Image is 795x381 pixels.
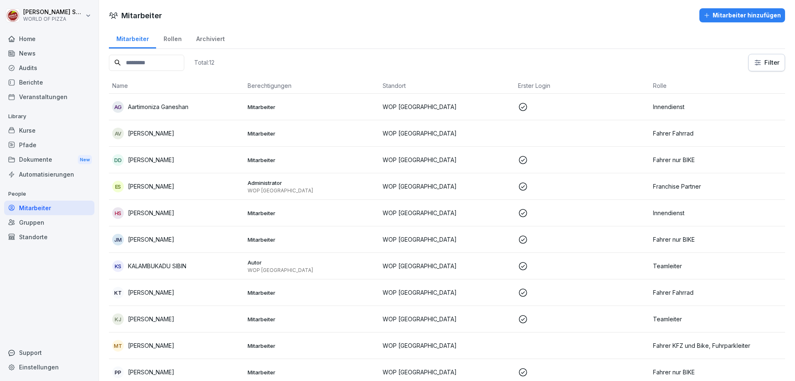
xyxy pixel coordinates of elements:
[653,129,782,138] p: Fahrer Fahrrad
[128,182,174,191] p: [PERSON_NAME]
[4,167,94,182] a: Automatisierungen
[383,155,511,164] p: WOP [GEOGRAPHIC_DATA]
[248,103,376,111] p: Mitarbeiter
[248,209,376,217] p: Mitarbeiter
[112,260,124,272] div: KS
[112,181,124,192] div: ES
[383,129,511,138] p: WOP [GEOGRAPHIC_DATA]
[112,128,124,139] div: AV
[703,11,781,20] div: Mitarbeiter hinzufügen
[121,10,162,21] h1: Mitarbeiter
[4,215,94,230] a: Gruppen
[653,262,782,270] p: Teamleiter
[248,187,376,194] p: WOP [GEOGRAPHIC_DATA]
[109,78,244,94] th: Name
[23,9,84,16] p: [PERSON_NAME] Sumhayev
[383,262,511,270] p: WOP [GEOGRAPHIC_DATA]
[128,235,174,244] p: [PERSON_NAME]
[128,155,174,164] p: [PERSON_NAME]
[128,262,186,270] p: KALAMBUKADU SIBIN
[754,58,780,67] div: Filter
[379,78,515,94] th: Standort
[4,152,94,167] a: DokumenteNew
[4,187,94,201] p: People
[244,78,380,94] th: Berechtigungen
[23,16,84,22] p: WORLD OF PIZZA
[4,230,94,244] a: Standorte
[383,315,511,323] p: WOP [GEOGRAPHIC_DATA]
[4,32,94,46] a: Home
[4,75,94,90] a: Berichte
[128,368,174,376] p: [PERSON_NAME]
[4,61,94,75] a: Audits
[4,138,94,152] a: Pfade
[4,46,94,61] a: News
[128,315,174,323] p: [PERSON_NAME]
[4,360,94,374] a: Einstellungen
[383,235,511,244] p: WOP [GEOGRAPHIC_DATA]
[383,341,511,350] p: WOP [GEOGRAPHIC_DATA]
[109,27,156,49] a: Mitarbeiter
[383,209,511,217] p: WOP [GEOGRAPHIC_DATA]
[248,342,376,349] p: Mitarbeiter
[112,207,124,219] div: HS
[4,201,94,215] a: Mitarbeiter
[189,27,232,49] a: Archiviert
[112,287,124,298] div: KT
[4,123,94,138] a: Kurse
[653,368,782,376] p: Fahrer nur BIKE
[383,368,511,376] p: WOP [GEOGRAPHIC_DATA]
[112,234,124,245] div: JM
[156,27,189,49] a: Rollen
[248,315,376,323] p: Mitarbeiter
[128,341,174,350] p: [PERSON_NAME]
[653,315,782,323] p: Teamleiter
[4,110,94,123] p: Library
[653,235,782,244] p: Fahrer nur BIKE
[653,155,782,164] p: Fahrer nur BIKE
[383,102,511,111] p: WOP [GEOGRAPHIC_DATA]
[248,369,376,376] p: Mitarbeiter
[248,179,376,187] p: Administrator
[383,182,511,191] p: WOP [GEOGRAPHIC_DATA]
[248,130,376,137] p: Mitarbeiter
[699,8,785,22] button: Mitarbeiter hinzufügen
[4,90,94,104] a: Veranstaltungen
[4,345,94,360] div: Support
[248,156,376,164] p: Mitarbeiter
[248,289,376,296] p: Mitarbeiter
[128,288,174,297] p: [PERSON_NAME]
[650,78,785,94] th: Rolle
[653,209,782,217] p: Innendienst
[128,129,174,138] p: [PERSON_NAME]
[78,155,92,165] div: New
[653,102,782,111] p: Innendienst
[248,259,376,266] p: Autor
[653,182,782,191] p: Franchise Partner
[515,78,650,94] th: Erster Login
[128,209,174,217] p: [PERSON_NAME]
[112,154,124,166] div: DD
[248,236,376,243] p: Mitarbeiter
[194,58,214,66] p: Total: 12
[112,340,124,352] div: MT
[4,152,94,167] div: Dokumente
[112,313,124,325] div: KJ
[653,288,782,297] p: Fahrer Fahrrad
[749,54,785,71] button: Filter
[128,102,188,111] p: Aartimoniza Ganeshan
